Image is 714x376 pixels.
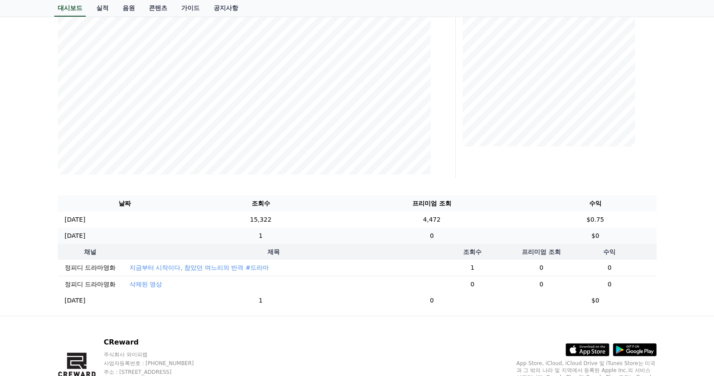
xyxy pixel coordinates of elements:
th: 조회수 [192,195,330,212]
button: 지금부터 시작이다, 참았던 며느리의 반격 #드라마 [130,263,269,272]
td: 1 [192,228,330,244]
p: [DATE] [65,296,85,305]
p: [DATE] [65,215,85,224]
p: [DATE] [65,231,85,240]
td: 0 [425,276,520,292]
td: 0 [520,276,563,292]
th: 채널 [58,244,123,260]
td: 1 [192,292,330,309]
th: 수익 [563,244,656,260]
td: 4,472 [329,212,534,228]
p: 주식회사 와이피랩 [104,351,211,358]
td: 0 [329,292,534,309]
td: $0.75 [534,212,656,228]
p: 사업자등록번호 : [PHONE_NUMBER] [104,360,211,367]
p: CReward [104,337,211,348]
button: 삭제된 영상 [130,280,162,289]
th: 조회수 [425,244,520,260]
td: $0 [534,292,656,309]
td: 0 [520,260,563,276]
th: 수익 [534,195,656,212]
td: $0 [534,228,656,244]
p: 주소 : [STREET_ADDRESS] [104,369,211,376]
td: 0 [563,276,656,292]
td: 0 [329,228,534,244]
td: 0 [563,260,656,276]
td: 1 [425,260,520,276]
th: 날짜 [58,195,192,212]
th: 프리미엄 조회 [520,244,563,260]
td: 정피디 드라마영화 [58,276,123,292]
td: 정피디 드라마영화 [58,260,123,276]
td: 15,322 [192,212,330,228]
th: 제목 [123,244,425,260]
th: 프리미엄 조회 [329,195,534,212]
